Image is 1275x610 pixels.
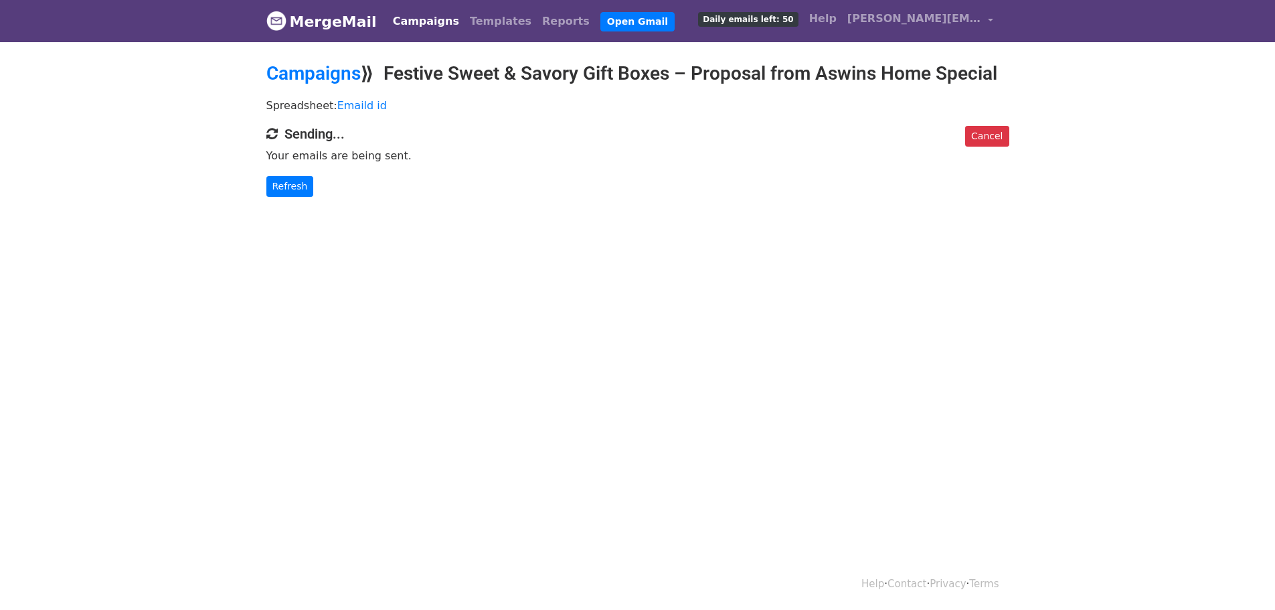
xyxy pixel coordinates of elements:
[266,176,314,197] a: Refresh
[537,8,595,35] a: Reports
[1208,546,1275,610] iframe: Chat Widget
[693,5,803,32] a: Daily emails left: 50
[969,578,999,590] a: Terms
[266,11,286,31] img: MergeMail logo
[388,8,464,35] a: Campaigns
[861,578,884,590] a: Help
[266,62,1009,85] h2: ⟫ Festive Sweet & Savory Gift Boxes – Proposal from Aswins Home Special
[600,12,675,31] a: Open Gmail
[842,5,999,37] a: [PERSON_NAME][EMAIL_ADDRESS][DOMAIN_NAME]
[698,12,798,27] span: Daily emails left: 50
[266,7,377,35] a: MergeMail
[965,126,1009,147] a: Cancel
[266,62,361,84] a: Campaigns
[337,99,387,112] a: Emaild id
[266,149,1009,163] p: Your emails are being sent.
[464,8,537,35] a: Templates
[266,98,1009,112] p: Spreadsheet:
[930,578,966,590] a: Privacy
[847,11,981,27] span: [PERSON_NAME][EMAIL_ADDRESS][DOMAIN_NAME]
[266,126,1009,142] h4: Sending...
[887,578,926,590] a: Contact
[804,5,842,32] a: Help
